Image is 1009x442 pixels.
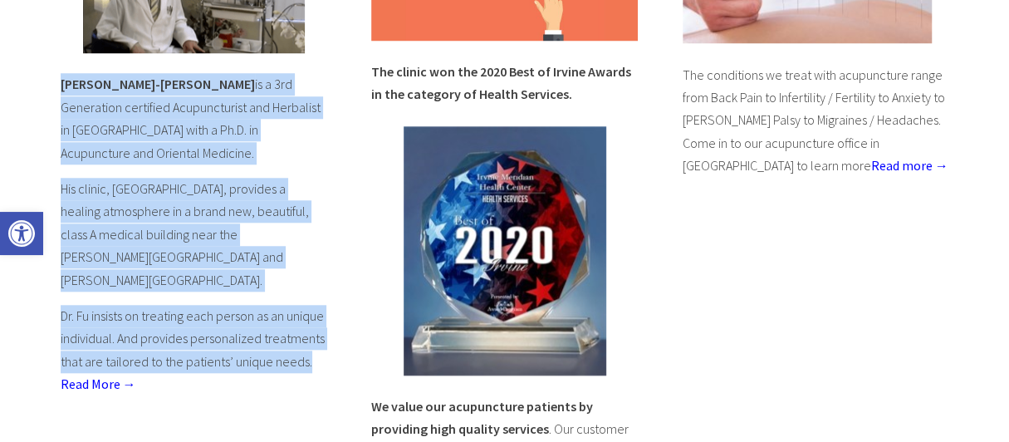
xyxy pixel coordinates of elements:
[404,126,606,376] img: Best of Acupuncturist Health Services in Irvine 2020
[61,178,327,292] p: His clinic, [GEOGRAPHIC_DATA], provides a healing atmosphere in a brand new, beautiful, class A m...
[61,376,136,392] a: Read More →
[871,157,948,174] a: Read more →
[683,64,949,178] p: The conditions we treat with acupuncture range from Back Pain to Infertility / Fertility to Anxie...
[371,63,631,102] strong: The clinic won the 2020 Best of Irvine Awards in the category of Health Services.
[371,398,593,437] strong: We value our acupuncture patients by providing high quality services
[61,76,255,92] b: [PERSON_NAME]-[PERSON_NAME]
[61,305,327,396] p: Dr. Fu insists on treating each person as an unique individual. And provides personalized treatme...
[61,73,327,165] p: is a 3rd Generation certified Acupuncturist and Herbalist in [GEOGRAPHIC_DATA] with a Ph.D. in Ac...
